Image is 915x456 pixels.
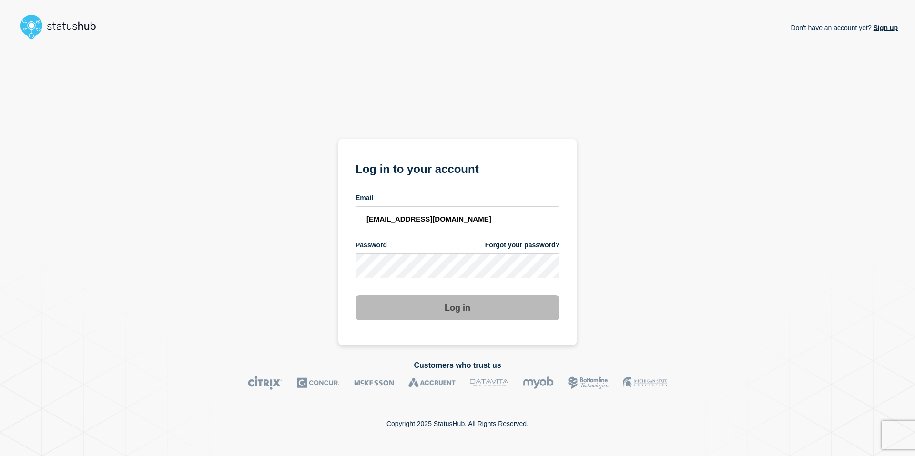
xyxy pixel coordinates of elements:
[17,361,898,370] h2: Customers who trust us
[791,16,898,39] p: Don't have an account yet?
[354,376,394,390] img: McKesson logo
[297,376,340,390] img: Concur logo
[356,253,559,278] input: password input
[568,376,609,390] img: Bottomline logo
[356,206,559,231] input: email input
[470,376,508,390] img: DataVita logo
[523,376,554,390] img: myob logo
[17,11,108,42] img: StatusHub logo
[623,376,667,390] img: MSU logo
[485,241,559,250] a: Forgot your password?
[386,420,529,427] p: Copyright 2025 StatusHub. All Rights Reserved.
[408,376,456,390] img: Accruent logo
[356,193,373,203] span: Email
[872,24,898,31] a: Sign up
[356,159,559,177] h1: Log in to your account
[356,295,559,320] button: Log in
[248,376,283,390] img: Citrix logo
[356,241,387,250] span: Password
